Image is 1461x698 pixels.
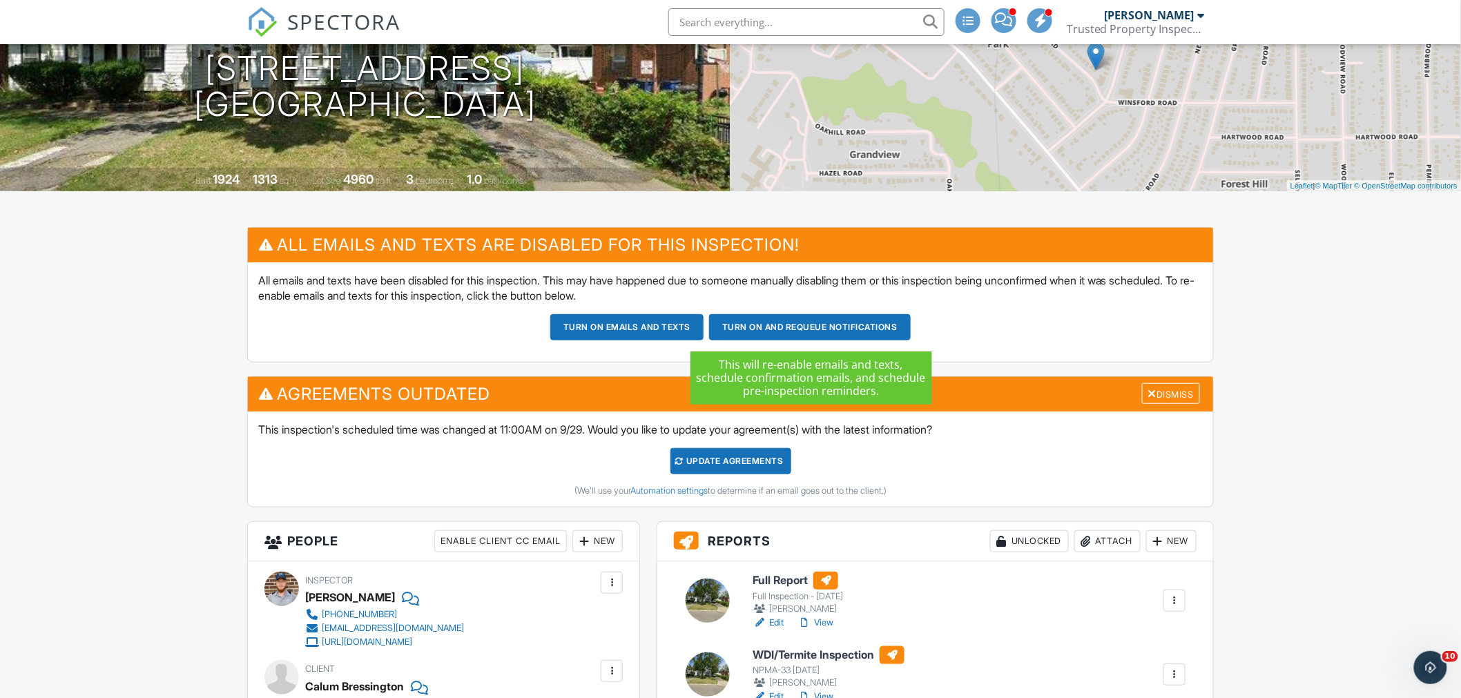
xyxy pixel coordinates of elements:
[248,377,1213,411] h3: Agreements Outdated
[572,530,623,552] div: New
[630,485,708,496] a: Automation settings
[305,663,335,674] span: Client
[753,665,904,676] div: NPMA-33 [DATE]
[657,522,1213,561] h3: Reports
[287,7,400,36] span: SPECTORA
[753,646,904,690] a: WDI/Termite Inspection NPMA-33 [DATE] [PERSON_NAME]
[753,591,843,602] div: Full Inspection - [DATE]
[485,175,524,186] span: bathrooms
[550,314,704,340] button: Turn on emails and texts
[344,172,374,186] div: 4960
[1414,651,1447,684] iframe: Intercom live chat
[1442,651,1458,662] span: 10
[322,609,397,620] div: [PHONE_NUMBER]
[1067,22,1205,36] div: Trusted Property Inspections, LLC
[753,646,904,664] h6: WDI/Termite Inspection
[467,172,483,186] div: 1.0
[1142,383,1200,405] div: Dismiss
[376,175,394,186] span: sq.ft.
[305,621,464,635] a: [EMAIL_ADDRESS][DOMAIN_NAME]
[313,175,342,186] span: Lot Size
[1315,182,1353,190] a: © MapTiler
[753,572,843,590] h6: Full Report
[670,448,791,474] div: Update Agreements
[305,635,464,649] a: [URL][DOMAIN_NAME]
[253,172,278,186] div: 1313
[305,608,464,621] a: [PHONE_NUMBER]
[280,175,300,186] span: sq. ft.
[753,572,843,616] a: Full Report Full Inspection - [DATE] [PERSON_NAME]
[753,602,843,616] div: [PERSON_NAME]
[709,314,911,340] button: Turn on and Requeue Notifications
[322,637,412,648] div: [URL][DOMAIN_NAME]
[322,623,464,634] div: [EMAIL_ADDRESS][DOMAIN_NAME]
[194,50,536,124] h1: [STREET_ADDRESS] [GEOGRAPHIC_DATA]
[248,411,1213,507] div: This inspection's scheduled time was changed at 11:00AM on 9/29. Would you like to update your ag...
[990,530,1069,552] div: Unlocked
[1105,8,1194,22] div: [PERSON_NAME]
[258,273,1203,304] p: All emails and texts have been disabled for this inspection. This may have happened due to someon...
[247,19,400,48] a: SPECTORA
[753,616,784,630] a: Edit
[1287,180,1461,192] div: |
[305,575,353,585] span: Inspector
[247,7,278,37] img: The Best Home Inspection Software - Spectora
[213,172,240,186] div: 1924
[248,228,1213,262] h3: All emails and texts are disabled for this inspection!
[668,8,945,36] input: Search everything...
[248,522,639,561] h3: People
[1074,530,1141,552] div: Attach
[416,175,454,186] span: bedrooms
[305,676,404,697] div: Calum Bressington
[1355,182,1458,190] a: © OpenStreetMap contributors
[305,587,395,608] div: [PERSON_NAME]
[196,175,211,186] span: Built
[1290,182,1313,190] a: Leaflet
[258,485,1203,496] div: (We'll use your to determine if an email goes out to the client.)
[753,676,904,690] div: [PERSON_NAME]
[407,172,414,186] div: 3
[1146,530,1197,552] div: New
[434,530,567,552] div: Enable Client CC Email
[797,616,833,630] a: View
